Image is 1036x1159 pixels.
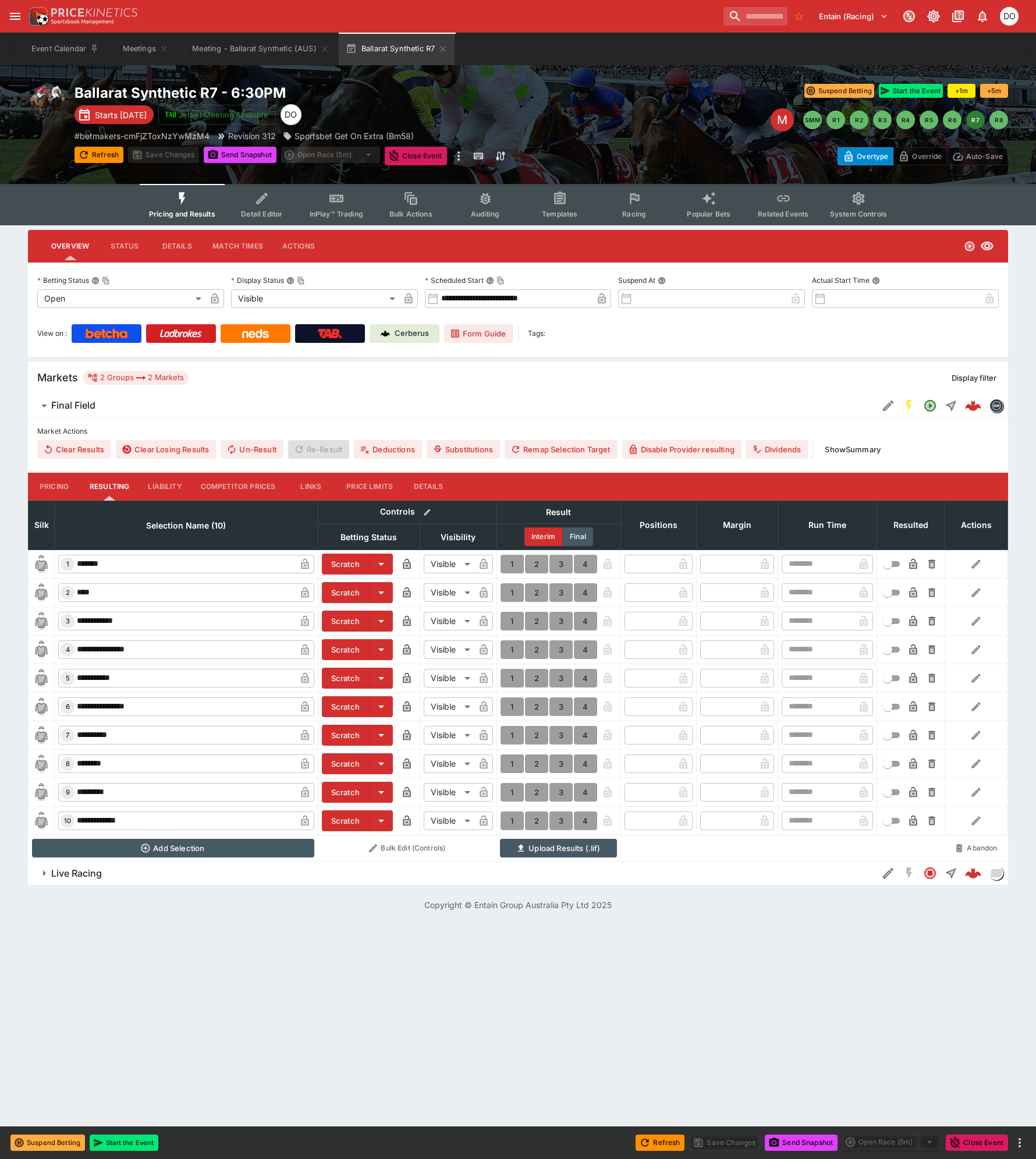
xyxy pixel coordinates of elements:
button: Edit Detail [878,863,899,884]
button: Final [563,527,593,546]
button: Add Selection [32,839,315,857]
label: Tags: [528,324,545,343]
span: Templates [542,210,577,218]
div: Edit Meeting [771,108,794,132]
img: logo-cerberus--red.svg [965,398,981,414]
button: Display filter [945,368,1003,387]
button: 4 [574,726,597,745]
img: betmakers [990,399,1003,412]
span: 7 [63,731,72,739]
span: Bulk Actions [389,210,432,218]
button: 2 [525,754,548,773]
button: Dividends [746,440,808,459]
div: Visible [424,583,474,602]
button: Suspend Betting [10,1135,85,1151]
img: runner 1 [32,555,51,573]
span: 10 [62,817,73,825]
img: Cerberus [381,329,390,338]
button: ShowSummary [818,440,888,459]
button: Links [285,473,337,501]
button: Betting StatusCopy To Clipboard [91,277,100,285]
span: 1 [64,560,72,568]
button: Scratch [322,810,370,831]
button: Deductions [354,440,422,459]
button: Override [893,147,947,165]
p: Sportsbet Get On Extra (Bm58) [295,130,414,142]
button: Closed [920,863,941,884]
button: Suspend Betting [804,84,874,98]
div: liveracing [989,866,1003,880]
span: 6 [63,703,72,711]
span: 2 [63,589,72,597]
span: InPlay™ Trading [310,210,363,218]
button: 3 [549,697,573,716]
button: 3 [549,555,573,573]
h2: Copy To Clipboard [74,84,541,102]
th: Resulted [877,501,945,550]
button: Connected to PK [899,6,920,27]
button: 2 [525,583,548,602]
img: horse_racing.png [28,84,65,121]
div: Visible [424,726,474,745]
button: Bulk Edit (Controls) [321,839,493,857]
button: 4 [574,811,597,830]
img: Ladbrokes [159,329,202,338]
div: Open [37,289,205,308]
button: more [1013,1136,1027,1150]
button: Edit Detail [878,395,899,416]
button: 3 [549,583,573,602]
button: Actions [272,232,325,260]
button: Status [98,232,151,260]
div: Daniel Olerenshaw [281,104,301,125]
button: Details [151,232,203,260]
button: R6 [943,111,962,129]
button: R3 [873,111,892,129]
button: 3 [549,669,573,687]
span: Selection Name (10) [133,519,239,533]
h6: Final Field [51,399,95,412]
button: Copy To Clipboard [297,277,305,285]
button: Event Calendar [24,33,106,65]
img: logo-cerberus--red.svg [965,865,981,881]
a: Cerberus [370,324,439,343]
p: Overtype [857,150,888,162]
p: Betting Status [37,275,89,285]
img: runner 5 [32,669,51,687]
div: Visible [424,640,474,659]
div: Start From [838,147,1008,165]
button: Overtype [838,147,893,165]
button: Copy To Clipboard [102,277,110,285]
button: Liability [139,473,191,501]
div: Daniel Olerenshaw [1000,7,1019,26]
button: 3 [549,754,573,773]
button: 3 [549,811,573,830]
span: 4 [63,646,72,654]
button: SMM [803,111,822,129]
button: 4 [574,612,597,630]
button: Substitutions [427,440,500,459]
a: 3373db02-c5dd-41fb-bff1-ca1458928dc0 [962,862,985,885]
svg: Visible [980,239,994,253]
button: Price Limits [337,473,402,501]
button: Scratch [322,554,370,575]
th: Controls [318,501,496,523]
button: 1 [501,783,524,802]
div: Visible [424,669,474,687]
span: 5 [63,674,72,682]
button: 3 [549,726,573,745]
button: SGM Enabled [899,395,920,416]
button: Abandon [948,839,1004,857]
button: Refresh [636,1135,684,1151]
span: Related Events [758,210,808,218]
button: Un-Result [221,440,283,459]
button: Scratch [322,782,370,803]
button: Final Field [28,394,878,417]
p: Actual Start Time [812,275,870,285]
svg: Open [923,399,937,413]
button: Start the Event [90,1135,158,1151]
button: 1 [501,754,524,773]
button: Actual Start Time [872,277,880,285]
button: 3 [549,612,573,630]
button: 1 [501,640,524,659]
